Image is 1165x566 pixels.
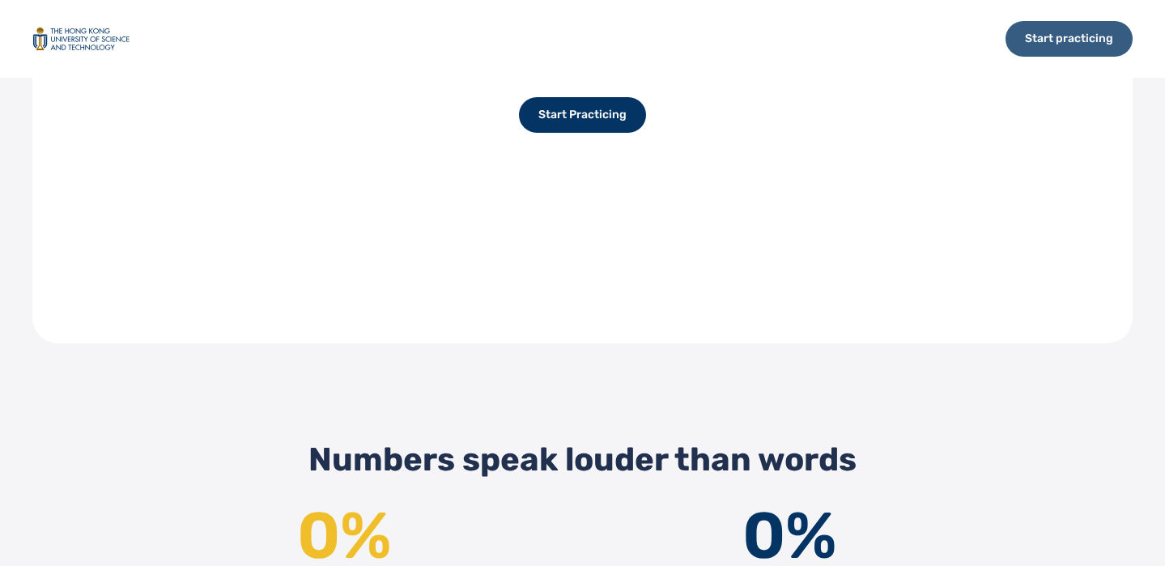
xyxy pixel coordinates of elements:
[1006,21,1133,57] div: Start practicing
[32,440,1133,479] div: Numbers speak louder than words
[32,28,130,51] img: logo
[519,97,646,133] div: Start Practicing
